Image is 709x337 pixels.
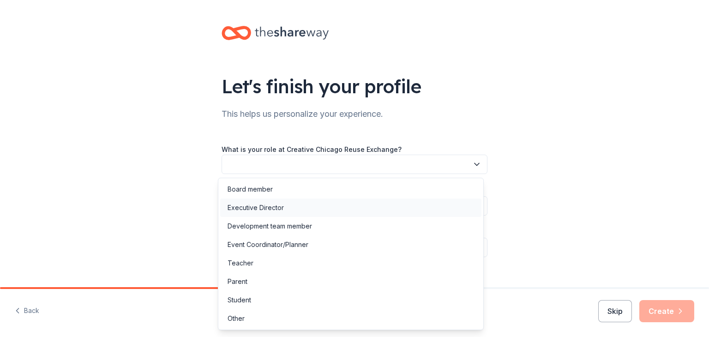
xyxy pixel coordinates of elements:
[228,202,284,213] div: Executive Director
[228,239,308,250] div: Event Coordinator/Planner
[228,221,312,232] div: Development team member
[228,258,253,269] div: Teacher
[228,313,245,324] div: Other
[228,276,247,287] div: Parent
[228,295,251,306] div: Student
[228,184,273,195] div: Board member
